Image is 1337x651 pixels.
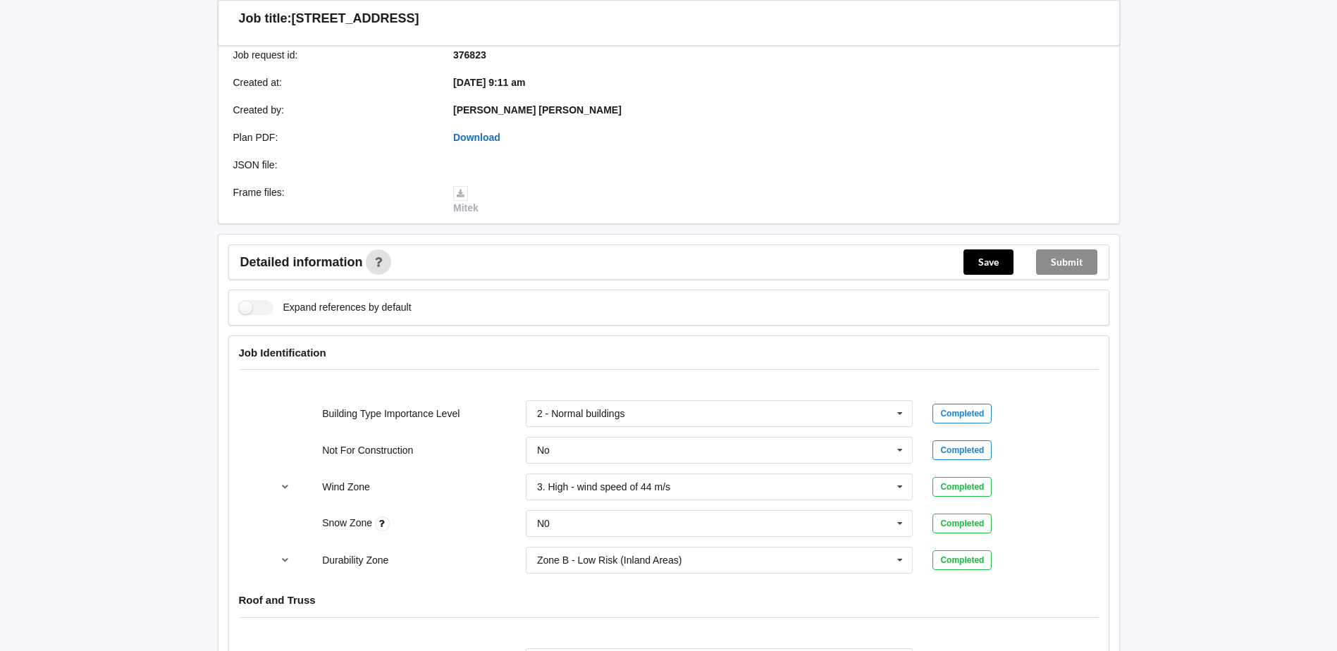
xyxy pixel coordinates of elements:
button: Save [963,249,1013,275]
label: Durability Zone [322,554,388,566]
a: Mitek [453,187,479,213]
label: Building Type Importance Level [322,408,460,419]
div: 3. High - wind speed of 44 m/s [537,482,670,492]
div: Job request id : [223,48,444,62]
span: Detailed information [240,256,363,268]
div: Created at : [223,75,444,89]
h3: [STREET_ADDRESS] [292,11,419,27]
div: Frame files : [223,185,444,215]
label: Snow Zone [322,517,375,528]
div: Completed [932,550,992,570]
div: Created by : [223,103,444,117]
div: Completed [932,404,992,423]
label: Not For Construction [322,445,413,456]
b: [PERSON_NAME] [PERSON_NAME] [453,104,622,116]
div: Plan PDF : [223,130,444,144]
div: JSON file : [223,158,444,172]
b: [DATE] 9:11 am [453,77,525,88]
label: Wind Zone [322,481,370,492]
button: reference-toggle [271,474,299,500]
div: Completed [932,440,992,460]
div: N0 [537,519,550,528]
h3: Job title: [239,11,292,27]
label: Expand references by default [239,300,412,315]
div: 2 - Normal buildings [537,409,625,418]
h4: Job Identification [239,346,1099,359]
div: Zone B - Low Risk (Inland Areas) [537,555,682,565]
b: 376823 [453,49,486,61]
div: Completed [932,477,992,497]
div: Completed [932,514,992,533]
a: Download [453,132,500,143]
div: No [537,445,550,455]
h4: Roof and Truss [239,593,1099,607]
button: reference-toggle [271,547,299,573]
